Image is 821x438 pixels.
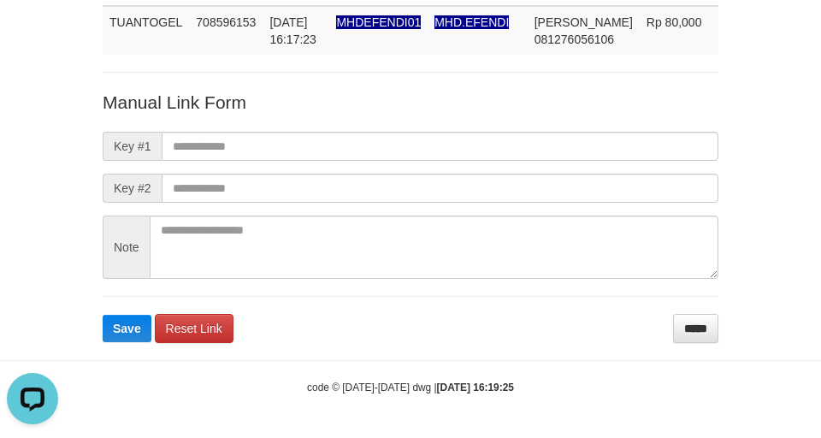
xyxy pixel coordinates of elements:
span: Key #2 [103,174,162,203]
span: [PERSON_NAME] [535,15,633,29]
span: Copy 081276056106 to clipboard [535,33,614,46]
span: [DATE] 16:17:23 [269,15,316,46]
span: Nama rekening ada tanda titik/strip, harap diedit [336,15,421,29]
span: Nama rekening ada tanda titik/strip, harap diedit [434,15,509,29]
span: Note [103,216,150,279]
button: Open LiveChat chat widget [7,7,58,58]
button: Save [103,315,151,342]
td: TUANTOGEL [103,6,189,55]
span: Reset Link [166,322,222,335]
a: Reset Link [155,314,233,343]
span: Rp 80,000 [647,15,702,29]
small: code © [DATE]-[DATE] dwg | [307,382,514,394]
span: Save [113,322,141,335]
td: 708596153 [189,6,263,55]
span: Key #1 [103,132,162,161]
p: Manual Link Form [103,90,718,115]
strong: [DATE] 16:19:25 [437,382,514,394]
